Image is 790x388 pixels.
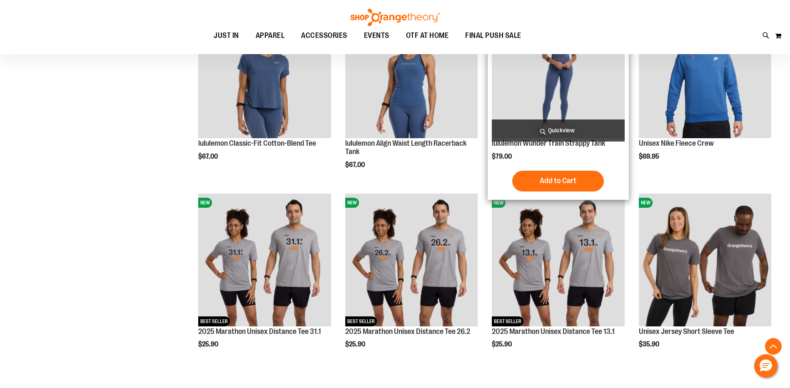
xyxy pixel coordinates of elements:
div: product [635,189,775,369]
a: 2025 Marathon Unisex Distance Tee 13.1NEWBEST SELLER [492,194,624,327]
span: BEST SELLER [345,316,377,326]
a: OTF AT HOME [398,26,457,45]
div: product [488,2,628,200]
span: $67.00 [198,153,219,160]
span: $35.90 [639,341,660,348]
span: $79.00 [492,153,513,160]
button: Add to Cart [512,171,604,192]
a: EVENTS [356,26,398,45]
a: 2025 Marathon Unisex Distance Tee 26.2NEWBEST SELLER [345,194,478,327]
a: lululemon Classic-Fit Cotton-Blend Tee [198,139,316,147]
a: ACCESSORIES [293,26,356,45]
span: APPAREL [256,26,285,45]
span: BEST SELLER [198,316,230,326]
a: lululemon Align Waist Length Racerback TankNEW [345,6,478,139]
a: 2025 Marathon Unisex Distance Tee 13.1 [492,327,615,336]
span: NEW [198,198,212,208]
span: BEST SELLER [492,316,523,326]
span: ACCESSORIES [301,26,347,45]
div: product [488,189,628,369]
img: lululemon Wunder Train Strappy Tank [492,6,624,138]
div: product [635,2,775,182]
a: 2025 Marathon Unisex Distance Tee 26.2 [345,327,470,336]
img: 2025 Marathon Unisex Distance Tee 13.1 [492,194,624,326]
a: Unisex Nike Fleece Crew [639,139,714,147]
span: $67.00 [345,161,366,169]
a: FINAL PUSH SALE [457,26,530,45]
a: lululemon Wunder Train Strappy Tank [492,139,605,147]
button: Hello, have a question? Let’s chat. [754,354,778,378]
span: EVENTS [364,26,389,45]
div: product [341,2,482,190]
img: 2025 Marathon Unisex Distance Tee 26.2 [345,194,478,326]
a: JUST IN [205,26,247,45]
span: $25.90 [492,341,513,348]
span: $25.90 [345,341,366,348]
a: Unisex Nike Fleece CrewNEW [639,6,771,139]
a: 2025 Marathon Unisex Distance Tee 31.1 [198,327,321,336]
img: Unisex Jersey Short Sleeve Tee [639,194,771,326]
span: NEW [345,198,359,208]
img: 2025 Marathon Unisex Distance Tee 31.1 [198,194,331,326]
a: lululemon Classic-Fit Cotton-Blend TeeNEW [198,6,331,139]
img: Shop Orangetheory [349,9,441,26]
button: Back To Top [765,338,782,355]
span: $25.90 [198,341,219,348]
span: NEW [492,198,506,208]
a: Unisex Jersey Short Sleeve Tee [639,327,734,336]
a: Unisex Jersey Short Sleeve TeeNEW [639,194,771,327]
span: JUST IN [214,26,239,45]
img: lululemon Classic-Fit Cotton-Blend Tee [198,6,331,138]
div: product [194,2,335,182]
div: product [341,189,482,369]
a: lululemon Wunder Train Strappy TankNEW [492,6,624,139]
span: Add to Cart [540,176,576,185]
img: lululemon Align Waist Length Racerback Tank [345,6,478,138]
a: APPAREL [247,26,293,45]
a: lululemon Align Waist Length Racerback Tank [345,139,466,156]
span: NEW [639,198,653,208]
a: Quickview [492,119,624,142]
div: product [194,189,335,369]
a: 2025 Marathon Unisex Distance Tee 31.1NEWBEST SELLER [198,194,331,327]
span: OTF AT HOME [406,26,449,45]
img: Unisex Nike Fleece Crew [639,6,771,138]
span: FINAL PUSH SALE [465,26,521,45]
span: $69.95 [639,153,660,160]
